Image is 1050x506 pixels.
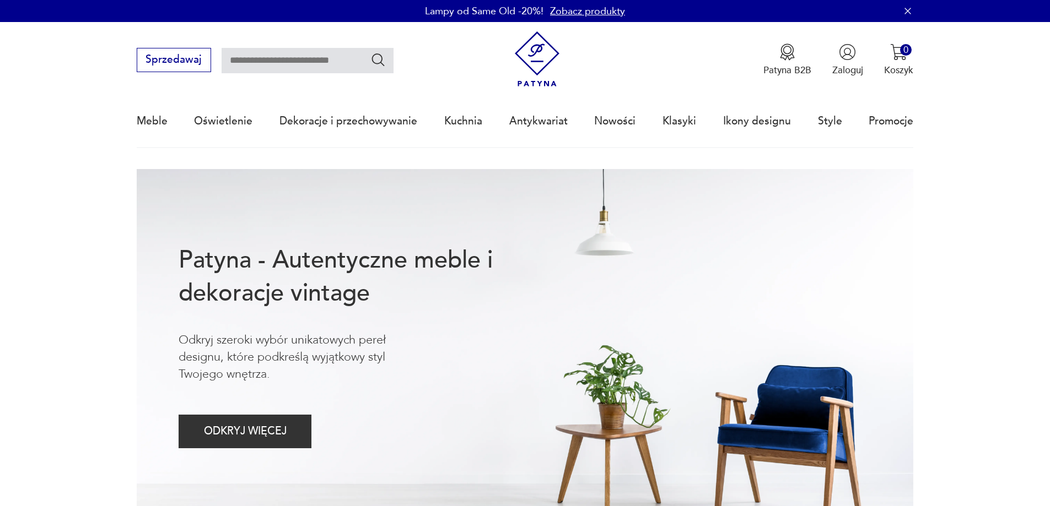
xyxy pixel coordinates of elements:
[137,96,168,146] a: Meble
[884,64,913,77] p: Koszyk
[723,96,791,146] a: Ikony designu
[884,43,913,77] button: 0Koszyk
[763,43,811,77] a: Ikona medaluPatyna B2B
[832,43,863,77] button: Zaloguj
[594,96,636,146] a: Nowości
[663,96,696,146] a: Klasyki
[444,96,482,146] a: Kuchnia
[509,96,568,146] a: Antykwariat
[179,244,536,310] h1: Patyna - Autentyczne meble i dekoracje vintage
[869,96,913,146] a: Promocje
[179,331,430,383] p: Odkryj szeroki wybór unikatowych pereł designu, które podkreślą wyjątkowy styl Twojego wnętrza.
[137,56,211,65] a: Sprzedawaj
[425,4,543,18] p: Lampy od Same Old -20%!
[763,43,811,77] button: Patyna B2B
[179,415,311,448] button: ODKRYJ WIĘCEJ
[890,43,907,61] img: Ikona koszyka
[818,96,842,146] a: Style
[839,43,856,61] img: Ikonka użytkownika
[900,44,912,56] div: 0
[779,43,796,61] img: Ikona medalu
[179,428,311,437] a: ODKRYJ WIĘCEJ
[137,48,211,72] button: Sprzedawaj
[370,52,386,68] button: Szukaj
[550,4,625,18] a: Zobacz produkty
[194,96,252,146] a: Oświetlenie
[279,96,417,146] a: Dekoracje i przechowywanie
[763,64,811,77] p: Patyna B2B
[509,31,565,87] img: Patyna - sklep z meblami i dekoracjami vintage
[832,64,863,77] p: Zaloguj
